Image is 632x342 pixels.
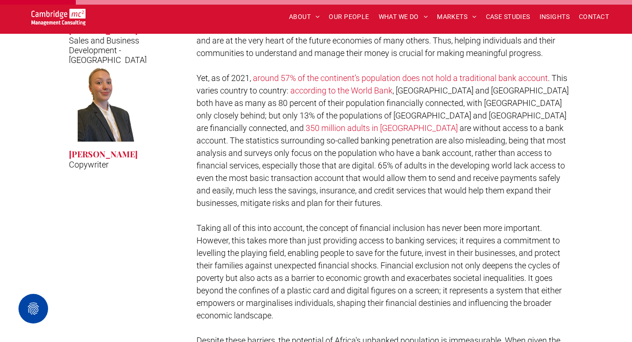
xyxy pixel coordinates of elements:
h3: [PERSON_NAME] [69,149,138,160]
a: INSIGHTS [535,10,574,24]
span: are without access to a bank account. The statistics surrounding so-called banking penetration ar... [196,123,566,208]
p: Sales and Business Development - [GEOGRAPHIC_DATA] [69,36,147,65]
a: 350 million adults in [GEOGRAPHIC_DATA] [306,123,458,133]
a: OUR PEOPLE [324,10,374,24]
a: MARKETS [432,10,481,24]
a: Olivia Williams [62,63,154,142]
p: Copywriter [69,160,109,169]
img: Go to Homepage [31,9,86,25]
a: CASE STUDIES [481,10,535,24]
a: around 57% of the continent’s population does not hold a traditional bank account [253,73,548,83]
a: CONTACT [574,10,614,24]
span: Taking all of this into account, the concept of financial inclusion has never been more important... [196,223,562,320]
a: WHAT WE DO [374,10,433,24]
a: Your Business Transformed | Cambridge Management Consulting [31,10,86,20]
a: according to the World Bank [290,86,393,95]
a: ABOUT [284,10,325,24]
span: Yet, as of 2021, [196,73,251,83]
